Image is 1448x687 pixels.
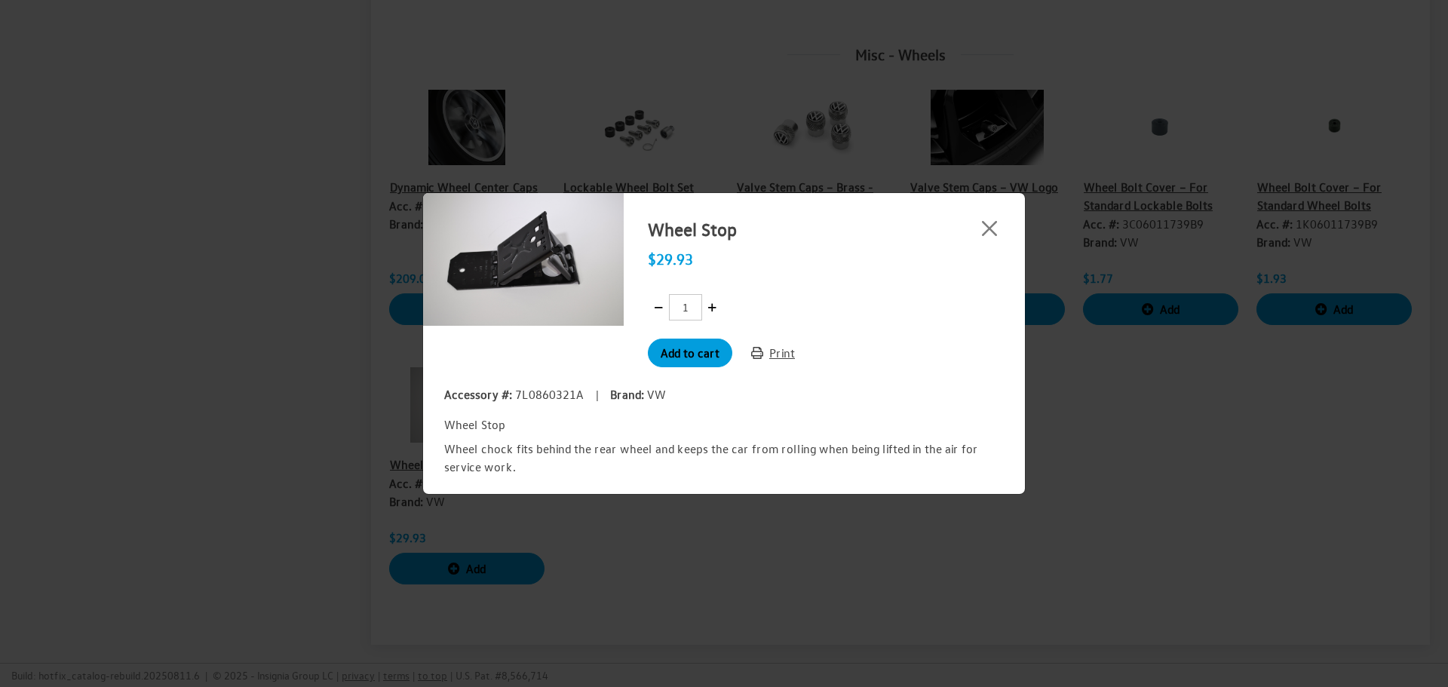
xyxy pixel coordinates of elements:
[515,387,584,402] span: 7L0860321A
[444,416,1004,434] div: Wheel Stop
[978,217,1001,240] button: Close
[423,192,624,326] img: Image for Wheel Stop
[647,387,666,402] span: VW
[444,385,512,403] label: Accessory #:
[596,387,598,402] span: |
[648,217,939,241] h2: Wheel Stop
[444,440,1004,476] div: Wheel chock fits behind the rear wheel and keeps the car from rolling when being lifted in the ai...
[610,385,644,403] label: Brand:
[648,339,732,367] button: Add to cart
[648,241,1001,276] div: $29.93
[738,339,808,367] button: Print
